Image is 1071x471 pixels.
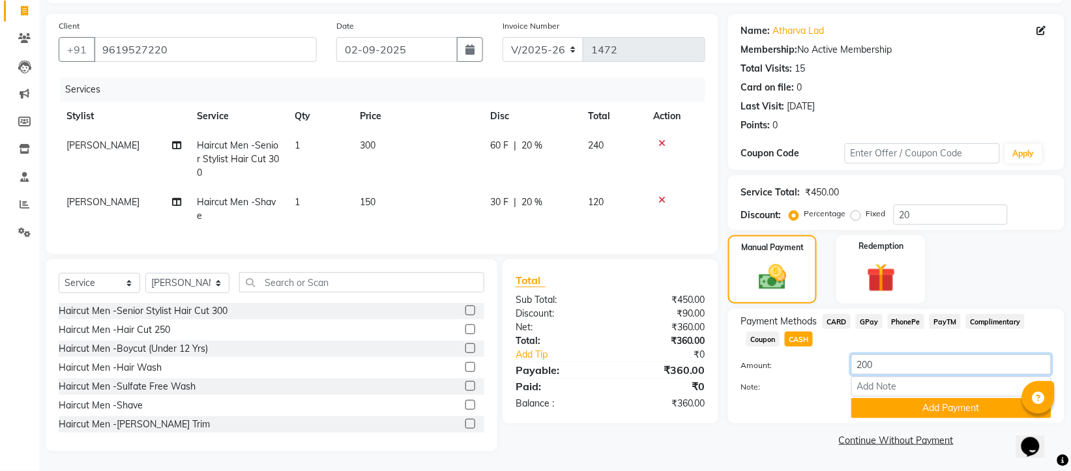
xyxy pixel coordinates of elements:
[773,119,778,132] div: 0
[239,272,484,293] input: Search or Scan
[851,377,1051,397] input: Add Note
[888,314,925,329] span: PhonePe
[610,334,715,348] div: ₹360.00
[741,43,798,57] div: Membership:
[59,20,80,32] label: Client
[59,323,170,337] div: Haircut Men -Hair Cut 250
[94,37,317,62] input: Search by Name/Mobile/Email/Code
[851,398,1051,418] button: Add Payment
[66,196,139,208] span: [PERSON_NAME]
[741,208,782,222] div: Discount:
[741,119,770,132] div: Points:
[858,240,903,252] label: Redemption
[741,242,804,253] label: Manual Payment
[741,24,770,38] div: Name:
[580,102,645,131] th: Total
[59,102,189,131] th: Stylist
[866,208,886,220] label: Fixed
[806,186,840,199] div: ₹450.00
[741,315,817,328] span: Payment Methods
[966,314,1025,329] span: Complimentary
[197,139,279,178] span: Haircut Men -Senior Stylist Hair Cut 300
[823,314,851,329] span: CARD
[610,397,715,410] div: ₹360.00
[773,24,825,38] a: Atharva Lad
[287,102,352,131] th: Qty
[610,378,715,394] div: ₹0
[731,434,1062,448] a: Continue Without Payment
[197,196,276,221] span: Haircut Men -Shave
[746,332,780,347] span: Coupon
[731,381,842,393] label: Note:
[741,100,785,113] div: Last Visit:
[295,139,300,151] span: 1
[352,102,482,131] th: Price
[858,260,905,296] img: _gift.svg
[1016,419,1058,458] iframe: chat widget
[490,195,508,209] span: 30 F
[787,100,815,113] div: [DATE]
[506,378,611,394] div: Paid:
[336,20,354,32] label: Date
[514,195,516,209] span: |
[741,43,1051,57] div: No Active Membership
[506,348,628,362] a: Add Tip
[856,314,883,329] span: GPay
[59,361,162,375] div: Haircut Men -Hair Wash
[845,143,1000,164] input: Enter Offer / Coupon Code
[785,332,813,347] span: CASH
[797,81,802,94] div: 0
[804,208,846,220] label: Percentage
[516,274,546,287] span: Total
[59,399,143,412] div: Haircut Men -Shave
[610,307,715,321] div: ₹90.00
[59,418,210,431] div: Haircut Men -[PERSON_NAME] Trim
[645,102,705,131] th: Action
[189,102,287,131] th: Service
[506,362,611,378] div: Payable:
[741,81,795,94] div: Card on file:
[360,196,375,208] span: 150
[521,195,542,209] span: 20 %
[741,186,800,199] div: Service Total:
[588,139,604,151] span: 240
[610,321,715,334] div: ₹360.00
[851,354,1051,375] input: Amount
[506,321,611,334] div: Net:
[503,20,559,32] label: Invoice Number
[506,293,611,307] div: Sub Total:
[731,360,842,371] label: Amount:
[482,102,580,131] th: Disc
[506,307,611,321] div: Discount:
[930,314,961,329] span: PayTM
[59,342,208,356] div: Haircut Men -Boycut (Under 12 Yrs)
[1005,144,1042,164] button: Apply
[610,362,715,378] div: ₹360.00
[514,139,516,152] span: |
[60,78,715,102] div: Services
[59,304,227,318] div: Haircut Men -Senior Stylist Hair Cut 300
[588,196,604,208] span: 120
[741,147,845,160] div: Coupon Code
[741,62,793,76] div: Total Visits:
[59,37,95,62] button: +91
[750,261,795,293] img: _cash.svg
[360,139,375,151] span: 300
[795,62,806,76] div: 15
[490,139,508,152] span: 60 F
[521,139,542,152] span: 20 %
[295,196,300,208] span: 1
[506,334,611,348] div: Total:
[66,139,139,151] span: [PERSON_NAME]
[628,348,715,362] div: ₹0
[610,293,715,307] div: ₹450.00
[59,380,196,393] div: Haircut Men -Sulfate Free Wash
[506,397,611,410] div: Balance :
